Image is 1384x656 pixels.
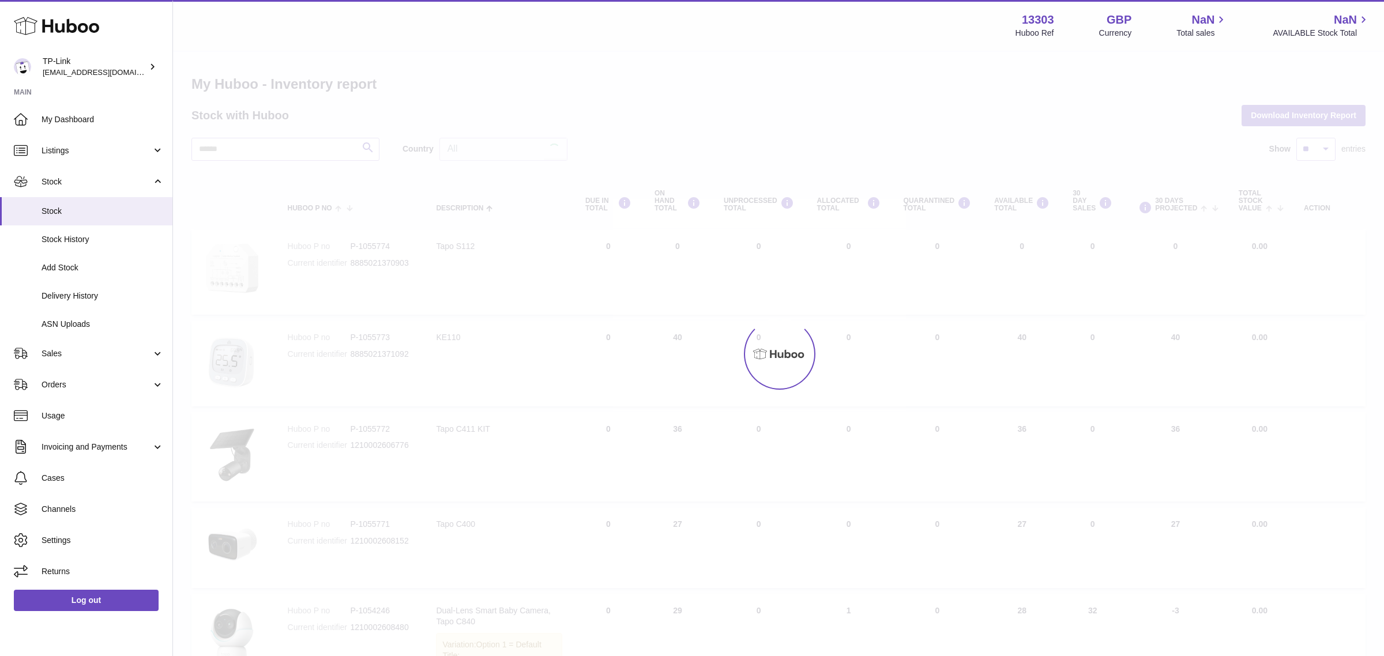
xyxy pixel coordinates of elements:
span: ASN Uploads [42,319,164,330]
span: Settings [42,535,164,546]
span: Channels [42,504,164,515]
span: Stock [42,206,164,217]
a: Log out [14,590,159,610]
div: Huboo Ref [1016,28,1054,39]
div: TP-Link [43,56,146,78]
a: NaN Total sales [1176,12,1228,39]
span: Add Stock [42,262,164,273]
img: internalAdmin-13303@internal.huboo.com [14,58,31,76]
strong: 13303 [1022,12,1054,28]
span: My Dashboard [42,114,164,125]
span: Delivery History [42,291,164,301]
span: Returns [42,566,164,577]
span: Sales [42,348,152,359]
span: NaN [1334,12,1357,28]
div: Currency [1099,28,1132,39]
span: Listings [42,145,152,156]
a: NaN AVAILABLE Stock Total [1273,12,1370,39]
span: AVAILABLE Stock Total [1273,28,1370,39]
span: Stock History [42,234,164,245]
span: Total sales [1176,28,1228,39]
span: [EMAIL_ADDRESS][DOMAIN_NAME] [43,67,170,77]
span: NaN [1191,12,1214,28]
span: Stock [42,176,152,187]
span: Cases [42,473,164,484]
span: Invoicing and Payments [42,442,152,453]
strong: GBP [1107,12,1131,28]
span: Orders [42,379,152,390]
span: Usage [42,410,164,421]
